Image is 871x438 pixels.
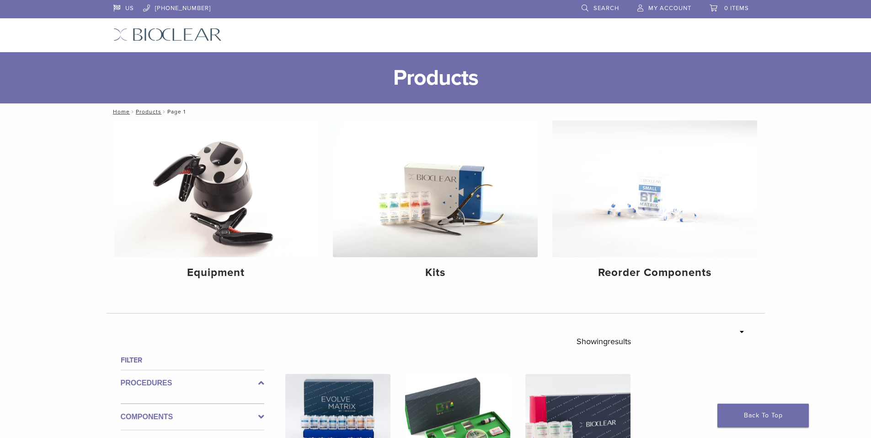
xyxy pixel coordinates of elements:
[333,120,538,257] img: Kits
[593,5,619,12] span: Search
[114,120,319,257] img: Equipment
[340,265,530,281] h4: Kits
[130,109,136,114] span: /
[121,355,264,366] h4: Filter
[161,109,167,114] span: /
[107,103,765,120] nav: Page 1
[648,5,691,12] span: My Account
[121,378,264,389] label: Procedures
[552,120,757,287] a: Reorder Components
[121,411,264,422] label: Components
[717,404,809,427] a: Back To Top
[113,28,222,41] img: Bioclear
[724,5,749,12] span: 0 items
[110,108,130,115] a: Home
[552,120,757,257] img: Reorder Components
[121,265,311,281] h4: Equipment
[577,332,631,351] p: Showing results
[560,265,750,281] h4: Reorder Components
[114,120,319,287] a: Equipment
[333,120,538,287] a: Kits
[136,108,161,115] a: Products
